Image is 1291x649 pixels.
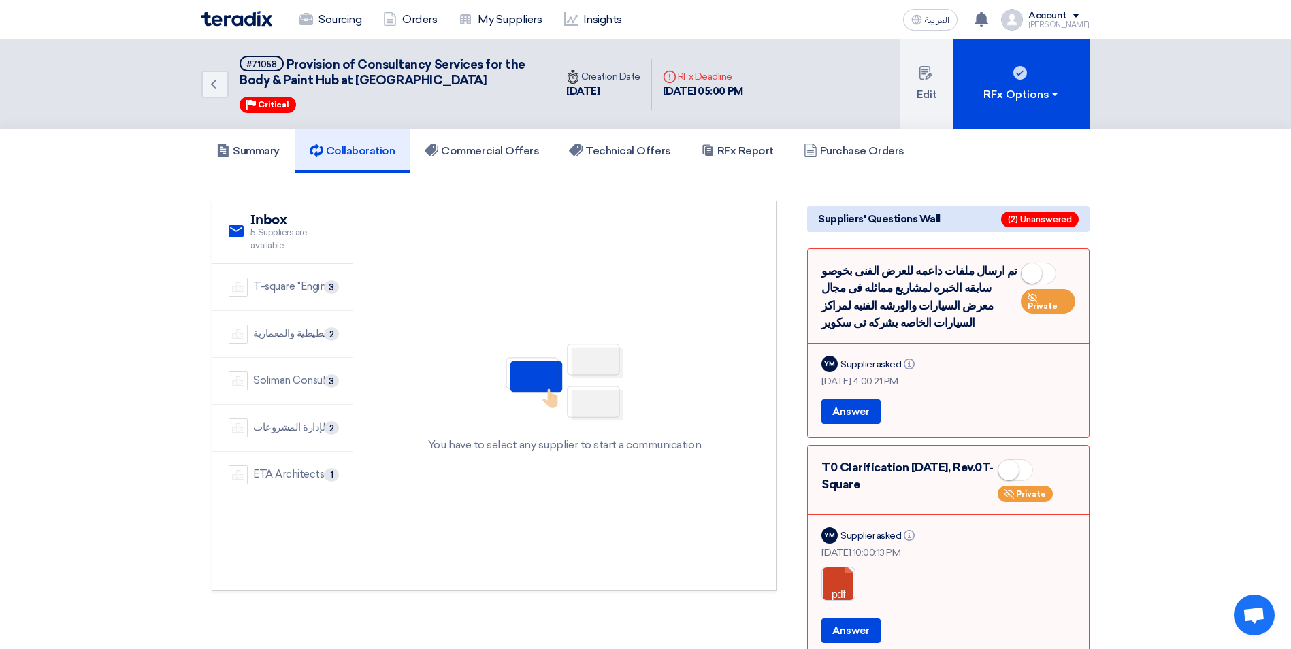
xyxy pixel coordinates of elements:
span: 5 Suppliers are available [250,226,336,252]
h5: Provision of Consultancy Services for the Body & Paint Hub at Abu Rawash [240,56,539,89]
span: Private [1016,489,1046,499]
img: company-name [229,278,248,297]
span: Critical [258,100,289,110]
a: Collaboration [295,129,410,173]
div: Creation Date [566,69,640,84]
button: Answer [821,399,881,424]
button: RFx Options [953,39,1090,129]
span: 2 [324,421,339,435]
div: [DATE] 10:00:13 PM [821,546,1075,560]
span: 2 [324,327,339,341]
div: YM [821,527,838,544]
div: RFx Options [983,86,1060,103]
div: ETA Architects [253,467,324,482]
h5: Technical Offers [569,144,670,158]
div: RFx Deadline [663,69,743,84]
h5: Collaboration [310,144,395,158]
a: My Suppliers [448,5,553,35]
img: profile_test.png [1001,9,1023,31]
img: Teradix logo [201,11,272,27]
div: Supplier asked [840,357,917,371]
div: Open chat [1234,595,1275,635]
span: 3 [324,374,339,388]
div: [DATE] 05:00 PM [663,84,743,99]
div: YM [821,356,838,372]
span: Suppliers' Questions Wall [818,212,941,227]
div: Supplier asked [840,529,917,543]
span: Provision of Consultancy Services for the Body & Paint Hub at [GEOGRAPHIC_DATA] [240,57,525,88]
span: 1 [324,468,339,482]
a: Technical Offers [554,129,685,173]
div: T-square ''Engineering and Consultation Services'' [253,279,336,295]
img: company-name [229,465,248,484]
div: [DATE] 4:00:21 PM [821,374,1075,388]
h5: Purchase Orders [804,144,904,158]
div: Account [1028,10,1067,22]
img: No Partner Selected [497,339,633,426]
a: RFx Report [686,129,789,173]
img: company-name [229,324,248,344]
a: Insights [553,5,633,35]
span: (2) Unanswered [1001,212,1079,227]
h5: RFx Report [701,144,774,158]
div: شركة مركز الدراسات التخطيطية والمعمارية [253,326,336,342]
button: Edit [900,39,953,129]
img: company-name [229,371,248,390]
span: Private [1028,301,1058,311]
button: Answer [821,618,881,643]
span: 3 [324,280,339,294]
h2: Inbox [250,212,336,229]
h5: Summary [216,144,280,158]
span: العربية [925,16,949,25]
div: Soliman Consult [253,373,329,388]
h5: Commercial Offers [425,144,539,158]
div: T0 Clarification [DATE], Rev.0T-Square [821,459,1075,503]
img: company-name [229,418,248,437]
div: You have to select any supplier to start a communication [428,437,701,453]
a: Commercial Offers [410,129,554,173]
a: Summary [201,129,295,173]
div: [DATE] [566,84,640,99]
div: الخبراء المصريون لإدارة المشروعات [253,420,336,435]
div: [PERSON_NAME] [1028,21,1090,29]
a: Sourcing [289,5,372,35]
div: تم ارسال ملفات داعمه للعرض الفنى بخوصو سابقه الخبره لمشاريع مماثله فى مجال معرض السيارات والورشه ... [821,263,1075,332]
a: Purchase Orders [789,129,919,173]
a: Orders [372,5,448,35]
div: #71058 [246,60,277,69]
button: العربية [903,9,958,31]
a: T_Clarification____Rev_1758740372526.pdf [822,567,931,649]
